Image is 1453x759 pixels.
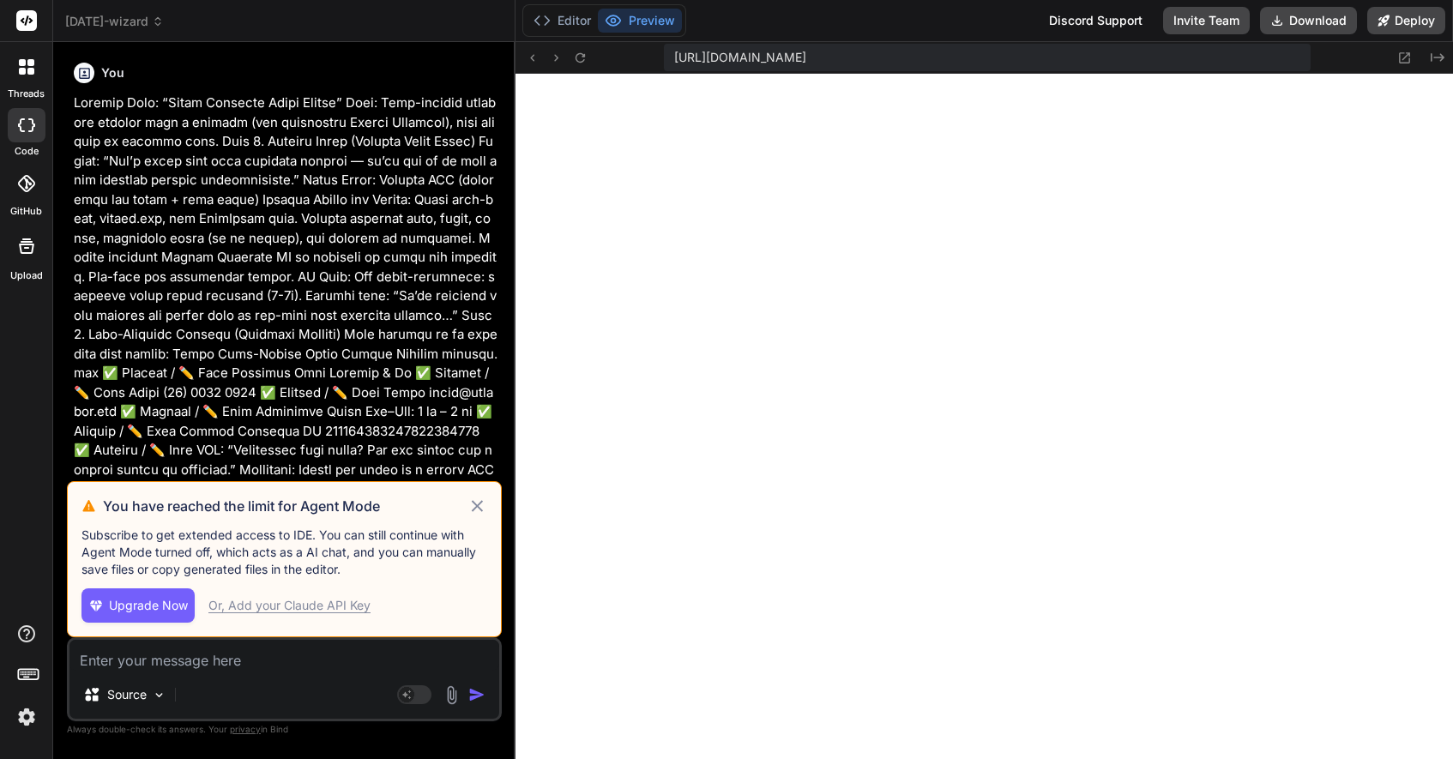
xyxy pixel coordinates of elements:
[1367,7,1445,34] button: Deploy
[8,87,45,101] label: threads
[10,204,42,219] label: GitHub
[81,527,487,578] p: Subscribe to get extended access to IDE. You can still continue with Agent Mode turned off, which...
[103,496,467,516] h3: You have reached the limit for Agent Mode
[1163,7,1250,34] button: Invite Team
[527,9,598,33] button: Editor
[81,588,195,623] button: Upgrade Now
[67,721,502,738] p: Always double-check its answers. Your in Bind
[674,49,806,66] span: [URL][DOMAIN_NAME]
[1260,7,1357,34] button: Download
[10,268,43,283] label: Upload
[598,9,682,33] button: Preview
[442,685,461,705] img: attachment
[12,702,41,732] img: settings
[515,74,1453,759] iframe: Preview
[109,597,188,614] span: Upgrade Now
[15,144,39,159] label: code
[107,686,147,703] p: Source
[1039,7,1153,34] div: Discord Support
[152,688,166,702] img: Pick Models
[101,64,124,81] h6: You
[208,597,371,614] div: Or, Add your Claude API Key
[65,13,164,30] span: [DATE]-wizard
[468,686,485,703] img: icon
[230,724,261,734] span: privacy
